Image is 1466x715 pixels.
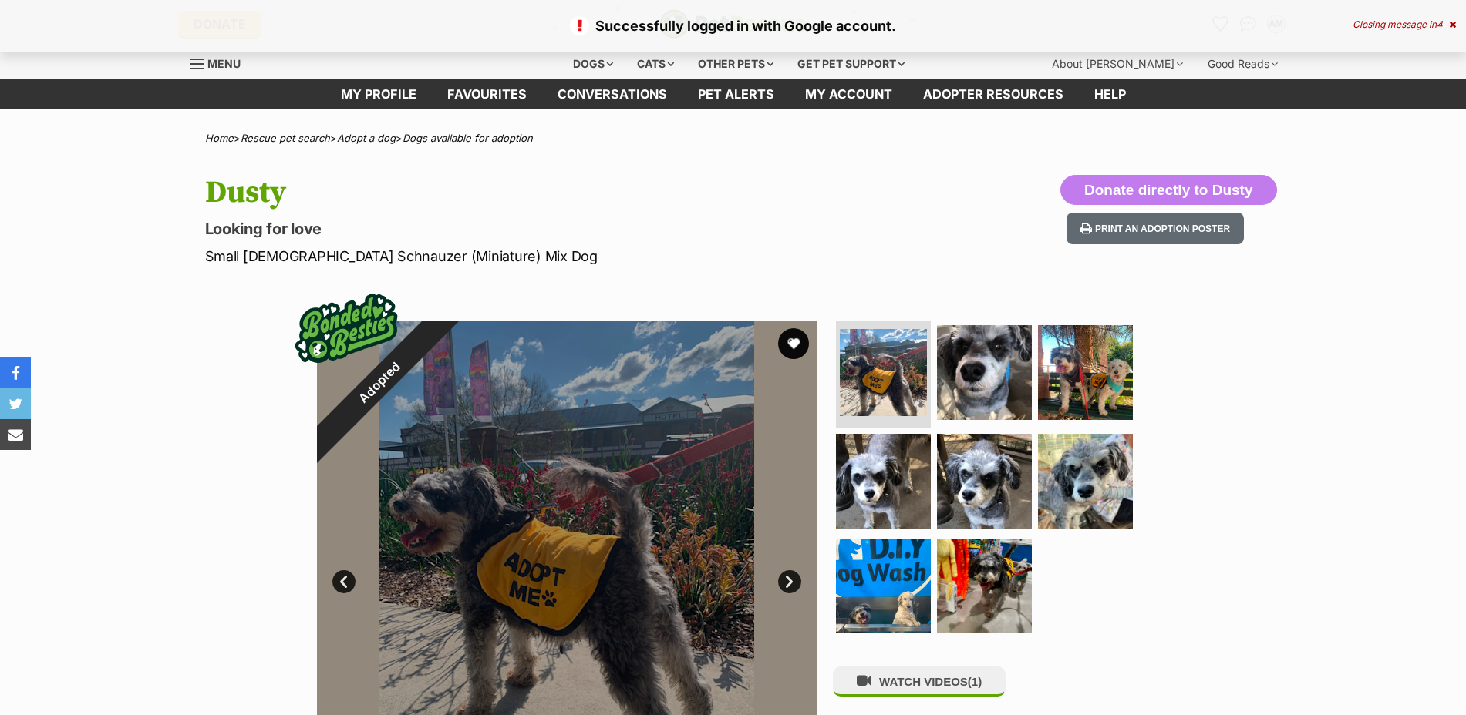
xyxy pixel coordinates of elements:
img: Photo of Dusty [1038,434,1133,529]
span: Menu [207,57,241,70]
img: Photo of Dusty [836,539,931,633]
h1: Dusty [205,175,858,210]
a: Adopt a dog [337,132,396,144]
button: Donate directly to Dusty [1060,175,1277,206]
button: favourite [778,328,809,359]
p: Small [DEMOGRAPHIC_DATA] Schnauzer (Miniature) Mix Dog [205,246,858,267]
img: Photo of Dusty [937,434,1032,529]
div: Other pets [687,49,784,79]
a: Menu [190,49,251,76]
p: Looking for love [205,218,858,240]
a: Prev [332,570,356,593]
a: My account [790,79,908,109]
span: 4 [1437,18,1443,30]
div: Dogs [562,49,624,79]
a: Home [205,132,234,144]
div: Get pet support [787,49,915,79]
img: Photo of Dusty [937,539,1032,633]
a: conversations [542,79,682,109]
div: Cats [626,49,685,79]
p: Successfully logged in with Google account. [15,15,1451,36]
a: My profile [325,79,432,109]
img: Photo of Dusty [937,325,1032,420]
img: bonded besties [285,267,408,390]
img: Photo of Dusty [840,329,927,416]
div: Closing message in [1353,19,1456,30]
div: Good Reads [1197,49,1289,79]
a: Dogs available for adoption [403,132,533,144]
button: Print an adoption poster [1067,213,1244,244]
div: About [PERSON_NAME] [1041,49,1194,79]
a: Pet alerts [682,79,790,109]
button: WATCH VIDEOS(1) [833,666,1006,697]
img: Photo of Dusty [1038,325,1133,420]
img: Photo of Dusty [836,434,931,529]
a: Rescue pet search [241,132,330,144]
a: Help [1079,79,1141,109]
a: Adopter resources [908,79,1079,109]
div: > > > [167,133,1300,144]
a: Next [778,570,801,593]
a: Favourites [432,79,542,109]
span: (1) [968,675,982,688]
